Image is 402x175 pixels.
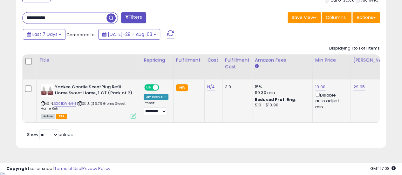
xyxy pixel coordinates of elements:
span: OFF [158,85,168,90]
div: Preset: [144,101,168,115]
button: [DATE]-28 - Aug-03 [98,29,160,40]
div: Fulfillment [176,57,202,64]
div: Cost [207,57,220,64]
b: Yankee Candle ScentPlug Refill, Home Sweet Home, 1 CT (Pack of 2) [55,84,132,98]
span: ON [145,85,153,90]
div: Amazon AI * [144,94,168,100]
button: Columns [322,12,351,23]
button: Save View [288,12,321,23]
div: seller snap | | [6,166,110,172]
div: [PERSON_NAME] [353,57,391,64]
b: Reduced Prof. Rng. [255,97,296,102]
div: 3.9 [225,84,247,90]
div: Disable auto adjust min [315,91,346,110]
div: Displaying 1 to 1 of 1 items [329,45,380,51]
div: Repricing [144,57,171,64]
span: FBA [56,114,67,119]
span: 2025-08-11 17:08 GMT [370,165,396,172]
span: [DATE]-28 - Aug-03 [108,31,152,37]
a: B001KWHAHI [54,101,76,106]
div: Fulfillment Cost [225,57,249,70]
button: Last 7 Days [23,29,65,40]
span: | SKU: ($6.76)Home Sweet Home Refill [41,101,126,111]
button: Actions [352,12,380,23]
div: Title [39,57,138,64]
div: Amazon Fees [255,57,310,64]
span: All listings currently available for purchase on Amazon [41,114,55,119]
div: 15% [255,84,308,90]
div: Min Price [315,57,348,64]
div: ASIN: [41,84,136,118]
a: Privacy Policy [82,165,110,172]
small: Amazon Fees. [255,64,259,69]
span: Columns [326,14,346,21]
img: 31RdKLztFML._SL40_.jpg [41,84,53,97]
a: N/A [207,84,215,90]
div: $10 - $10.90 [255,103,308,108]
strong: Copyright [6,165,30,172]
a: 19.00 [315,84,325,90]
a: Terms of Use [54,165,81,172]
a: 29.95 [353,84,365,90]
span: Last 7 Days [32,31,58,37]
div: $0.30 min [255,90,308,96]
small: FBA [176,84,188,91]
button: Filters [121,12,146,23]
span: Show: entries [27,131,73,138]
span: Compared to: [66,32,96,38]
